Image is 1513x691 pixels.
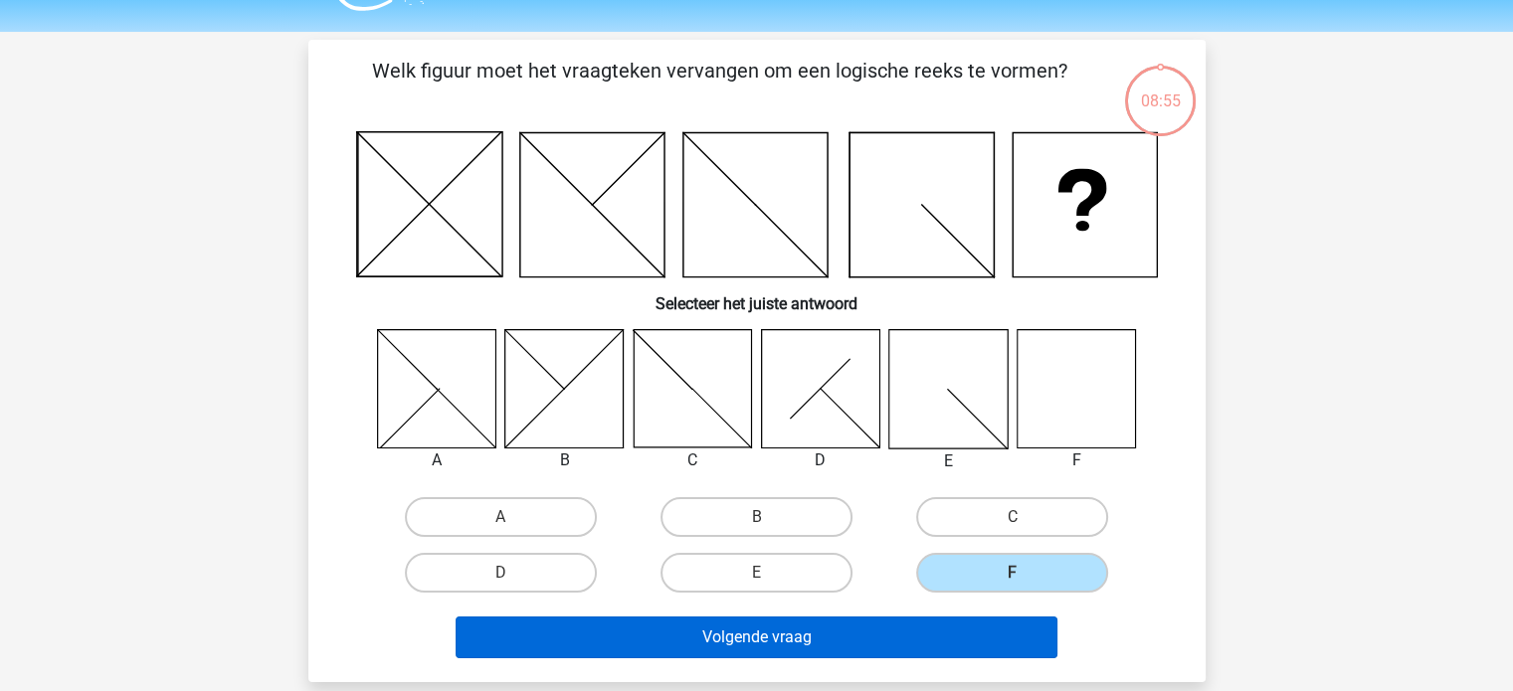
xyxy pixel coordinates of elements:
h6: Selecteer het juiste antwoord [340,278,1174,313]
div: D [746,448,896,472]
div: B [489,448,640,472]
label: A [405,497,597,537]
label: D [405,553,597,593]
div: E [873,449,1024,473]
label: F [916,553,1108,593]
p: Welk figuur moet het vraagteken vervangen om een logische reeks te vormen? [340,56,1099,115]
div: C [618,448,768,472]
label: B [661,497,852,537]
div: 08:55 [1123,64,1198,113]
label: C [916,497,1108,537]
label: E [661,553,852,593]
div: A [362,448,512,472]
div: F [1002,448,1152,472]
button: Volgende vraag [456,616,1057,658]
